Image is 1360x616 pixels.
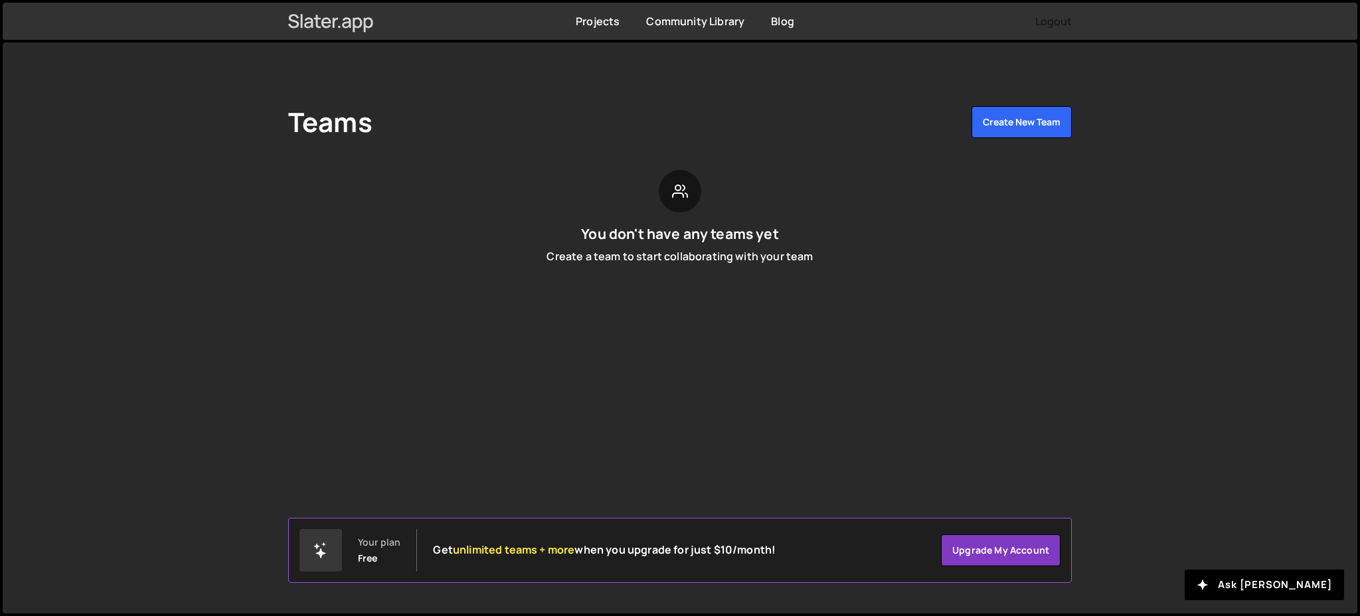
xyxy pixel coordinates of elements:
[288,106,373,138] h1: Teams
[547,249,813,264] p: Create a team to start collaborating with your team
[1185,570,1344,600] button: Ask [PERSON_NAME]
[1035,9,1072,33] button: Logout
[358,537,400,548] div: Your plan
[771,14,794,29] a: Blog
[972,106,1072,138] button: Create New Team
[941,534,1061,566] a: Upgrade my account
[433,544,776,556] h2: Get when you upgrade for just $10/month!
[576,14,620,29] a: Projects
[581,226,778,242] h2: You don't have any teams yet
[646,14,744,29] a: Community Library
[358,553,378,564] div: Free
[453,542,575,557] span: unlimited teams + more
